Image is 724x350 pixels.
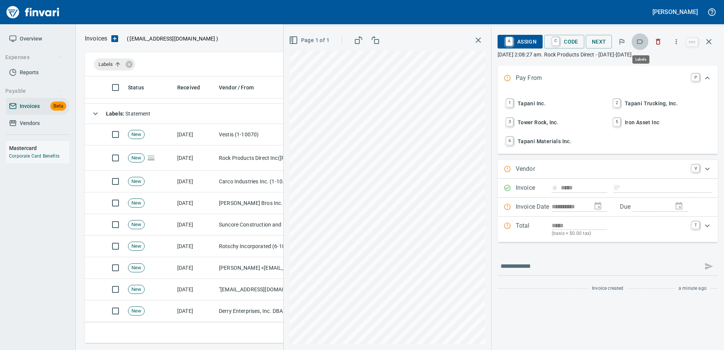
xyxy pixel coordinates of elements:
td: "[EMAIL_ADDRESS][DOMAIN_NAME]" <[DOMAIN_NAME][EMAIL_ADDRESS][DOMAIN_NAME]> [216,279,292,300]
span: New [128,221,144,228]
div: Expand [498,217,718,242]
td: Suncore Construction and Materials Inc. (1-38881) [216,214,292,236]
span: Click to Sort [177,83,210,92]
td: Rotschy Incorporated (6-10903) [216,236,292,257]
a: A [506,37,513,45]
span: Vendors [20,119,40,128]
td: Rock Products Direct Inc([PERSON_NAME] Rock) (6-38354) [216,145,292,171]
span: Tapani Inc. [504,97,604,110]
button: Flag [613,33,630,50]
span: Status [128,83,144,92]
td: Derry Enterprises, Inc. DBA Cascade Nut & Bolt (1-38970) [216,300,292,322]
div: Expand [498,66,718,91]
span: New [128,178,144,185]
td: [DATE] [174,214,216,236]
a: 2 [613,99,620,107]
span: Invoice created [592,285,624,292]
img: Finvari [5,3,61,21]
td: [DATE] [174,124,216,145]
p: (basis + $0.00 tax) [552,230,687,237]
span: New [128,243,144,250]
a: 1 [506,99,513,107]
span: Statement [106,111,151,117]
td: Vestis (1-10070) [216,124,292,145]
span: Invoices [20,102,40,111]
p: Vendor [516,164,552,174]
span: Iron Asset Inc [612,116,711,129]
span: Next [592,37,606,47]
td: [DATE] [174,300,216,322]
a: Corporate Card Benefits [9,153,59,159]
span: Close invoice [685,33,718,51]
td: [DATE] [174,192,216,214]
span: Overview [20,34,42,44]
span: [EMAIL_ADDRESS][DOMAIN_NAME] [129,35,216,42]
a: T [692,221,699,229]
span: Payable [5,86,62,96]
span: Tapani Materials Inc. [504,135,604,148]
p: [DATE] 2:08:27 am. Rock Products Direct - [DATE]-[DATE]. [498,51,718,58]
td: [PERSON_NAME] <[EMAIL_ADDRESS][DOMAIN_NAME]> [216,257,292,279]
td: [DATE] [174,279,216,300]
div: Expand [498,160,718,179]
span: Beta [50,102,66,111]
strong: Labels : [106,111,125,117]
td: [DATE] [174,257,216,279]
span: Reports [20,68,39,77]
a: 6 [506,137,513,145]
nav: breadcrumb [85,34,107,43]
td: [DATE] [174,145,216,171]
span: This records your message into the invoice and notifies anyone mentioned [700,257,718,275]
button: Next Invoice [586,35,612,49]
h5: [PERSON_NAME] [652,8,698,16]
td: [DATE] [174,171,216,192]
span: Assign [504,35,537,48]
span: New [128,200,144,207]
p: Invoices [85,34,107,43]
span: Tapani Trucking, Inc. [612,97,711,110]
span: a minute ago [679,285,707,292]
a: 3 [506,118,513,126]
button: Discard [650,33,666,50]
span: Received [177,83,200,92]
span: Expenses [5,53,62,62]
a: 5 [613,118,620,126]
h6: Mastercard [9,144,69,152]
span: Pages Split [145,155,158,161]
span: Vendor / From [219,83,254,92]
a: C [552,37,559,45]
span: Labels [98,61,123,68]
a: P [692,73,699,81]
button: More [668,33,685,50]
p: Total [516,221,552,237]
span: New [128,264,144,272]
p: ( ) [122,35,218,42]
td: [DATE] [174,236,216,257]
td: [PERSON_NAME] Bros Inc. (1-24152) [216,192,292,214]
a: V [692,164,699,172]
span: New [128,308,144,315]
span: Code [550,35,578,48]
span: Tower Rock, Inc. [504,116,604,129]
span: Page 1 of 1 [290,36,329,45]
p: Pay From [516,73,552,83]
td: Carco Industries Inc. (1-10141) [216,171,292,192]
span: New [128,155,144,162]
a: esc [687,38,698,46]
span: New [128,131,144,138]
span: New [128,286,144,293]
